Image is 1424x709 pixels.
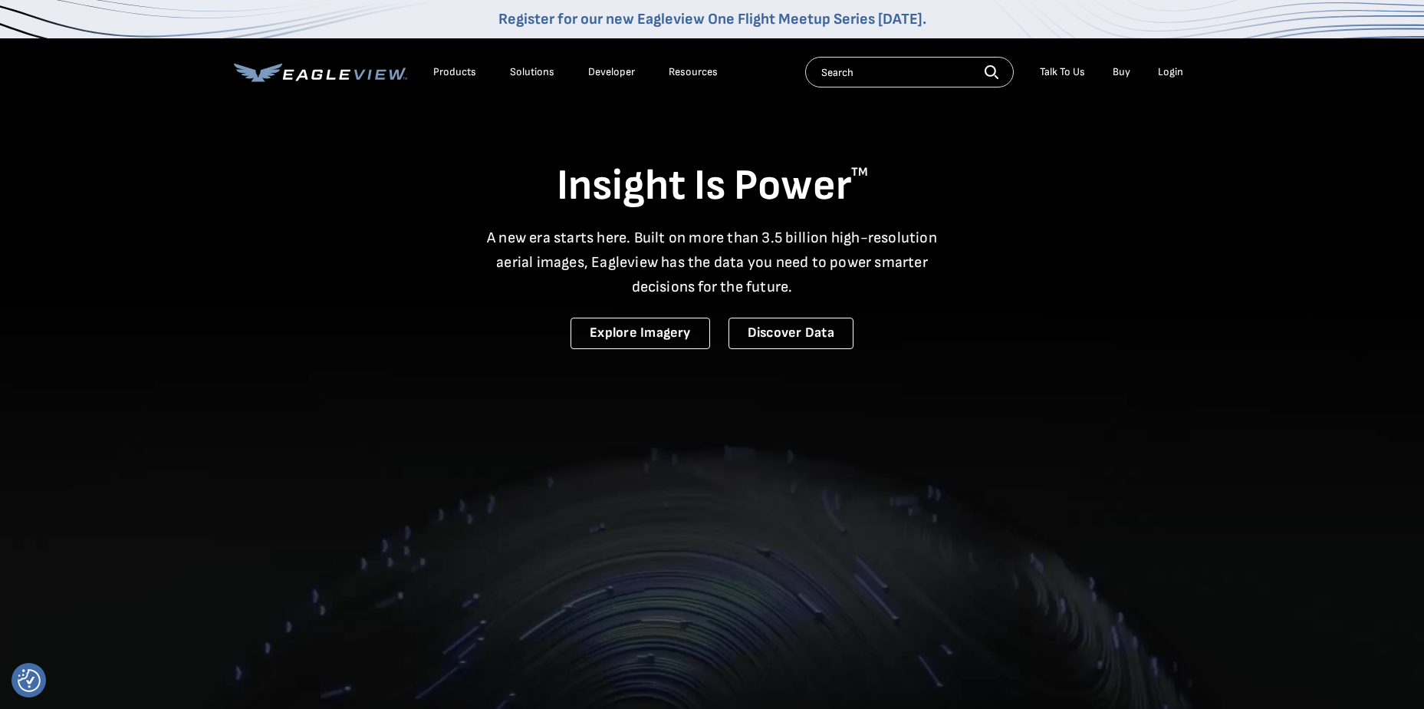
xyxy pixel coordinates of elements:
[18,669,41,692] button: Consent Preferences
[234,160,1191,213] h1: Insight Is Power
[805,57,1014,87] input: Search
[478,226,947,299] p: A new era starts here. Built on more than 3.5 billion high-resolution aerial images, Eagleview ha...
[433,65,476,79] div: Products
[1040,65,1085,79] div: Talk To Us
[728,318,853,349] a: Discover Data
[588,65,635,79] a: Developer
[1158,65,1183,79] div: Login
[510,65,554,79] div: Solutions
[669,65,718,79] div: Resources
[498,10,926,28] a: Register for our new Eagleview One Flight Meetup Series [DATE].
[1113,65,1130,79] a: Buy
[571,318,710,349] a: Explore Imagery
[18,669,41,692] img: Revisit consent button
[851,165,868,180] sup: TM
